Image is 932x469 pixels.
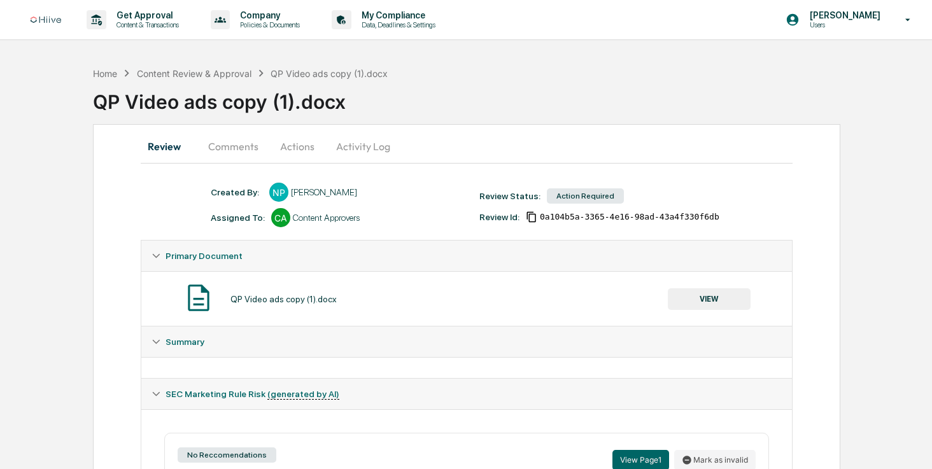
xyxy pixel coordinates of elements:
div: [PERSON_NAME] [291,187,357,197]
span: SEC Marketing Rule Risk [166,389,339,399]
div: Content Approvers [293,213,360,223]
div: Primary Document [141,241,793,271]
div: Review Status: [479,191,540,201]
button: VIEW [668,288,751,310]
button: Comments [198,131,269,162]
p: Policies & Documents [230,20,306,29]
p: Data, Deadlines & Settings [351,20,442,29]
span: Primary Document [166,251,243,261]
div: No Reccomendations [178,447,276,463]
div: Content Review & Approval [137,68,251,79]
p: [PERSON_NAME] [800,10,887,20]
div: Summary [141,357,793,378]
div: Summary [141,326,793,357]
div: Home [93,68,117,79]
div: QP Video ads copy (1).docx [230,294,337,304]
div: QP Video ads copy (1).docx [271,68,388,79]
img: logo [31,17,61,24]
div: Primary Document [141,271,793,326]
span: 0a104b5a-3365-4e16-98ad-43a4f330f6db [540,212,719,222]
img: Document Icon [183,282,215,314]
div: Action Required [547,188,624,204]
div: NP [269,183,288,202]
p: My Compliance [351,10,442,20]
button: Review [141,131,198,162]
span: Copy Id [526,211,537,223]
p: Users [800,20,887,29]
div: Created By: ‎ ‎ [211,187,263,197]
div: secondary tabs example [141,131,793,162]
p: Get Approval [106,10,185,20]
p: Content & Transactions [106,20,185,29]
div: QP Video ads copy (1).docx [93,80,932,113]
div: Review Id: [479,212,519,222]
div: CA [271,208,290,227]
span: Summary [166,337,204,347]
div: SEC Marketing Rule Risk (generated by AI) [141,379,793,409]
div: Assigned To: [211,213,265,223]
button: Activity Log [326,131,400,162]
button: Actions [269,131,326,162]
p: Company [230,10,306,20]
u: (generated by AI) [267,389,339,400]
